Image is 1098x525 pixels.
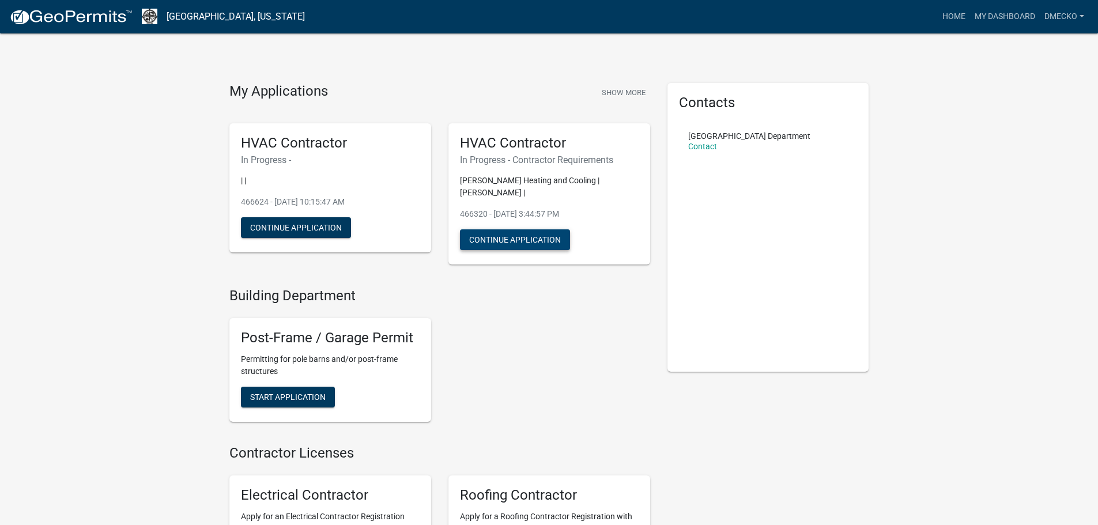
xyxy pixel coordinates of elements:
[679,95,858,111] h5: Contacts
[460,208,639,220] p: 466320 - [DATE] 3:44:57 PM
[597,83,650,102] button: Show More
[250,392,326,402] span: Start Application
[241,487,420,504] h5: Electrical Contractor
[241,387,335,407] button: Start Application
[688,142,717,151] a: Contact
[688,132,810,140] p: [GEOGRAPHIC_DATA] Department
[229,445,650,462] h4: Contractor Licenses
[241,330,420,346] h5: Post-Frame / Garage Permit
[241,353,420,377] p: Permitting for pole barns and/or post-frame structures
[460,154,639,165] h6: In Progress - Contractor Requirements
[938,6,970,28] a: Home
[229,83,328,100] h4: My Applications
[167,7,305,27] a: [GEOGRAPHIC_DATA], [US_STATE]
[1040,6,1089,28] a: Dmecko
[142,9,157,24] img: Newton County, Indiana
[460,487,639,504] h5: Roofing Contractor
[460,135,639,152] h5: HVAC Contractor
[460,229,570,250] button: Continue Application
[241,217,351,238] button: Continue Application
[970,6,1040,28] a: My Dashboard
[241,175,420,187] p: | |
[241,196,420,208] p: 466624 - [DATE] 10:15:47 AM
[241,135,420,152] h5: HVAC Contractor
[229,288,650,304] h4: Building Department
[460,175,639,199] p: [PERSON_NAME] Heating and Cooling | [PERSON_NAME] |
[241,154,420,165] h6: In Progress -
